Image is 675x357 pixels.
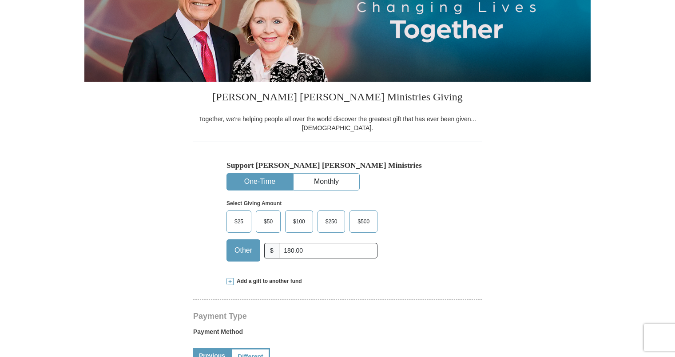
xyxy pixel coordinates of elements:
div: Together, we're helping people all over the world discover the greatest gift that has ever been g... [193,115,482,132]
span: Other [230,244,257,257]
span: $500 [353,215,374,228]
label: Payment Method [193,327,482,341]
h5: Support [PERSON_NAME] [PERSON_NAME] Ministries [226,161,449,170]
span: $ [264,243,279,258]
span: $50 [259,215,277,228]
span: $25 [230,215,248,228]
strong: Select Giving Amount [226,200,282,206]
span: Add a gift to another fund [234,278,302,285]
span: $250 [321,215,342,228]
h4: Payment Type [193,313,482,320]
button: One-Time [227,174,293,190]
input: Other Amount [279,243,377,258]
h3: [PERSON_NAME] [PERSON_NAME] Ministries Giving [193,82,482,115]
span: $100 [289,215,310,228]
button: Monthly [294,174,359,190]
